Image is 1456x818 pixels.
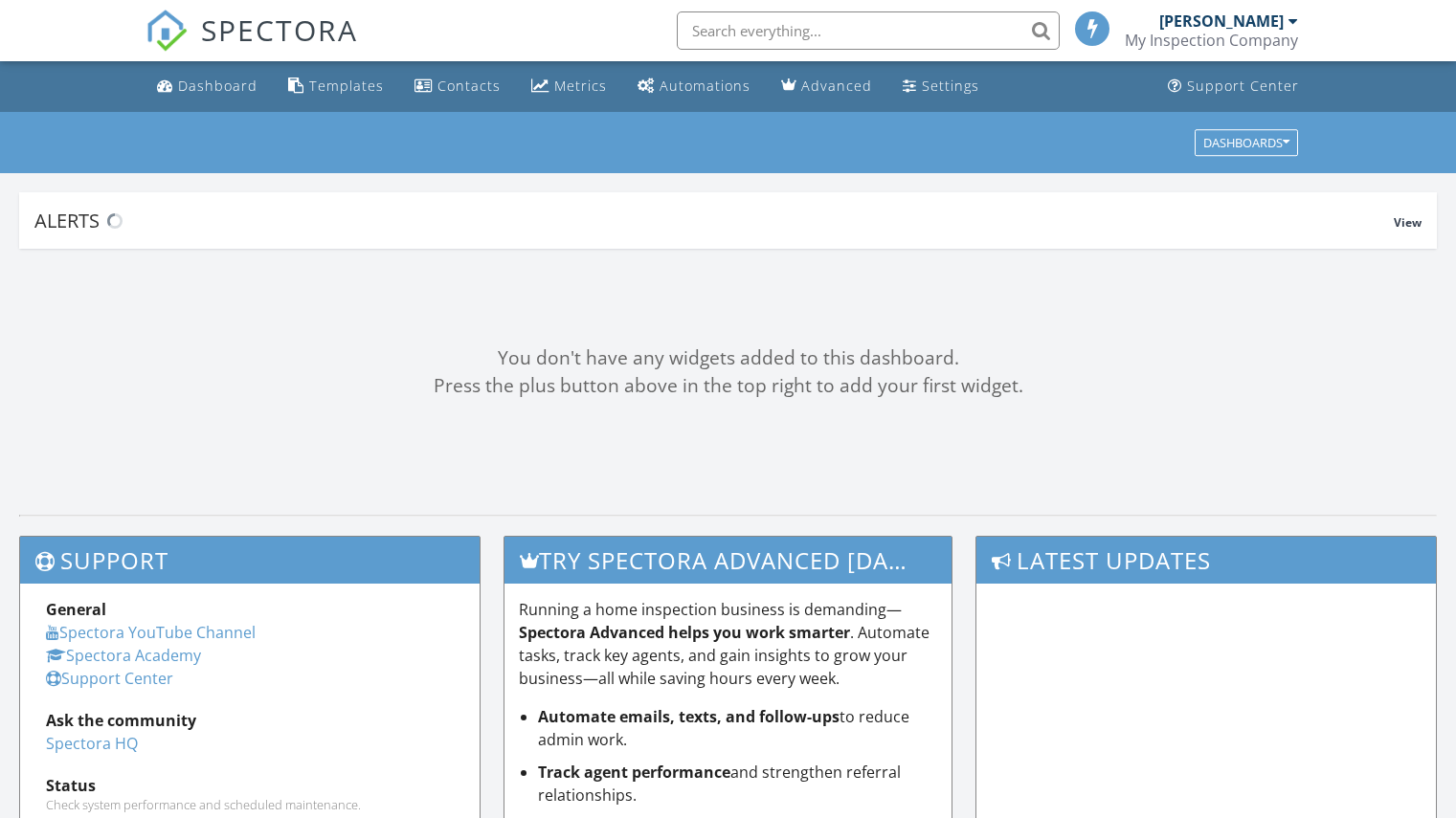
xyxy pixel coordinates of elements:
div: Dashboards [1203,136,1289,149]
a: Spectora YouTube Channel [46,622,256,643]
div: Status [46,774,454,797]
div: Alerts [34,208,1394,233]
li: and strengthen referral relationships. [538,761,938,807]
div: Contacts [437,77,501,95]
div: Settings [922,77,979,95]
button: Dashboards [1195,129,1298,156]
span: View [1394,214,1422,231]
strong: Track agent performance [538,762,730,783]
a: Templates [280,69,392,104]
input: Search everything... [677,11,1060,50]
a: Settings [895,69,987,104]
div: Metrics [554,77,607,95]
div: My Inspection Company [1125,31,1298,50]
p: Running a home inspection business is demanding— . Automate tasks, track key agents, and gain ins... [519,598,938,690]
strong: Spectora Advanced helps you work smarter [519,622,850,643]
a: Support Center [46,668,173,689]
div: Templates [309,77,384,95]
strong: Automate emails, texts, and follow-ups [538,706,840,727]
strong: General [46,599,106,620]
a: Contacts [407,69,508,104]
a: Metrics [524,69,615,104]
div: [PERSON_NAME] [1159,11,1284,31]
span: SPECTORA [201,10,358,50]
h3: Try spectora advanced [DATE] [504,537,952,584]
a: Advanced [773,69,880,104]
a: Spectora HQ [46,733,138,754]
div: Ask the community [46,709,454,732]
div: Support Center [1187,77,1299,95]
li: to reduce admin work. [538,705,938,751]
h3: Latest Updates [976,537,1436,584]
div: Dashboard [178,77,258,95]
h3: Support [20,537,480,584]
a: Support Center [1160,69,1307,104]
a: Spectora Academy [46,645,201,666]
a: Automations (Basic) [630,69,758,104]
div: Check system performance and scheduled maintenance. [46,797,454,812]
img: The Best Home Inspection Software - Spectora [146,10,188,52]
div: Advanced [801,77,872,95]
div: Automations [660,77,750,95]
a: SPECTORA [146,26,358,66]
div: Press the plus button above in the top right to add your first widget. [19,372,1437,400]
div: You don't have any widgets added to this dashboard. [19,344,1437,372]
a: Dashboard [149,69,265,104]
